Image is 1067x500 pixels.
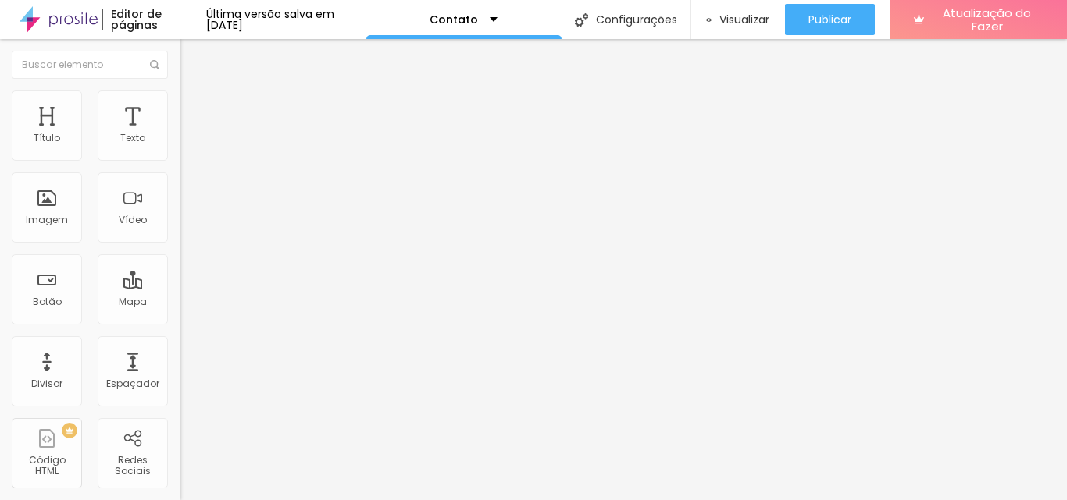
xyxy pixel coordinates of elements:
font: Editor de páginas [111,6,162,33]
font: Atualização do Fazer [943,5,1031,34]
font: Configurações [596,12,677,27]
font: Redes Sociais [115,453,151,477]
img: Ícone [575,13,588,27]
font: Contato [430,12,478,27]
font: Publicar [808,12,851,27]
img: view-1.svg [706,13,712,27]
font: Divisor [31,377,62,390]
font: Botão [33,295,62,308]
font: Mapa [119,295,147,308]
button: Publicar [785,4,875,35]
font: Título [34,131,60,144]
font: Visualizar [719,12,769,27]
font: Vídeo [119,213,147,226]
input: Buscar elemento [12,51,168,79]
font: Última versão salva em [DATE] [206,6,334,33]
font: Espaçador [106,377,159,390]
font: Código HTML [29,453,66,477]
font: Imagem [26,213,68,226]
img: Ícone [150,60,159,69]
font: Texto [120,131,145,144]
button: Visualizar [691,4,785,35]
